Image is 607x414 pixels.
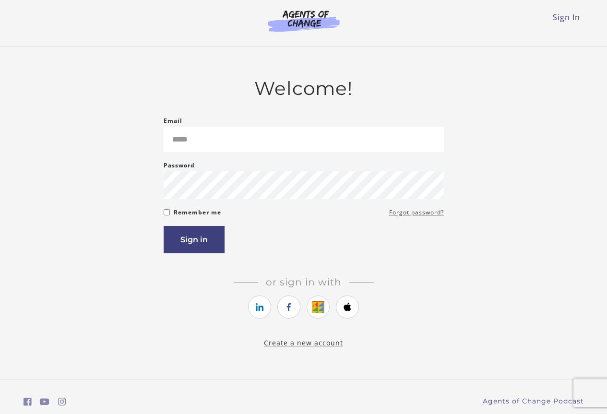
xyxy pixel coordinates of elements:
i: https://www.youtube.com/c/AgentsofChangeTestPrepbyMeaganMitchell (Open in a new window) [40,397,49,406]
button: Sign in [164,226,225,253]
a: Agents of Change Podcast [483,396,584,406]
a: Forgot password? [389,207,444,218]
a: https://courses.thinkific.com/users/auth/facebook?ss%5Breferral%5D=&ss%5Buser_return_to%5D=&ss%5B... [277,296,300,319]
img: Agents of Change Logo [258,10,350,32]
span: Or sign in with [258,276,349,288]
a: https://courses.thinkific.com/users/auth/google?ss%5Breferral%5D=&ss%5Buser_return_to%5D=&ss%5Bvi... [307,296,330,319]
a: https://courses.thinkific.com/users/auth/apple?ss%5Breferral%5D=&ss%5Buser_return_to%5D=&ss%5Bvis... [336,296,359,319]
a: https://www.facebook.com/groups/aswbtestprep (Open in a new window) [24,395,32,409]
a: https://www.instagram.com/agentsofchangeprep/ (Open in a new window) [58,395,66,409]
label: Password [164,160,195,171]
a: https://courses.thinkific.com/users/auth/linkedin?ss%5Breferral%5D=&ss%5Buser_return_to%5D=&ss%5B... [248,296,271,319]
label: Email [164,115,182,127]
i: https://www.facebook.com/groups/aswbtestprep (Open in a new window) [24,397,32,406]
a: Sign In [553,12,580,23]
a: https://www.youtube.com/c/AgentsofChangeTestPrepbyMeaganMitchell (Open in a new window) [40,395,49,409]
i: https://www.instagram.com/agentsofchangeprep/ (Open in a new window) [58,397,66,406]
a: Create a new account [264,338,343,347]
label: Remember me [174,207,221,218]
h2: Welcome! [164,77,444,100]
